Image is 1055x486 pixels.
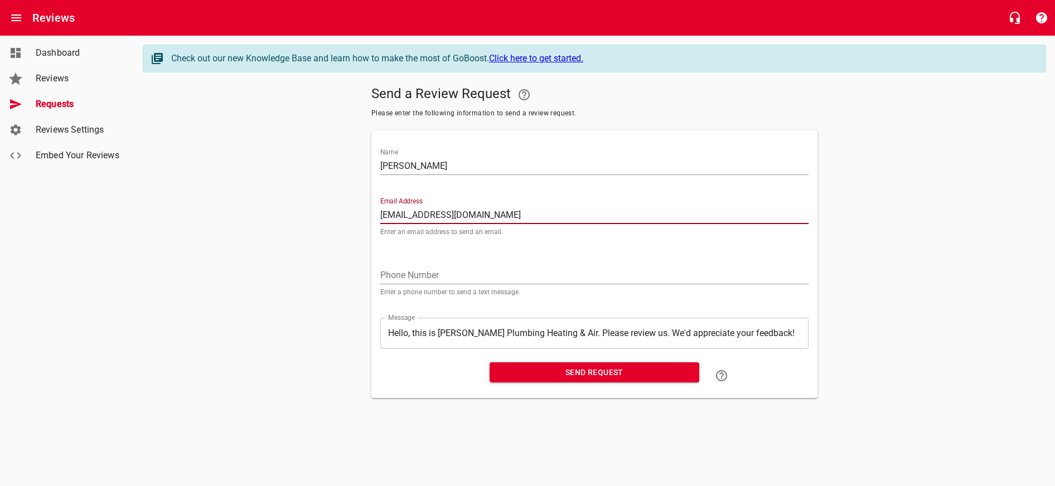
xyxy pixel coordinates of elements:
span: Dashboard [36,46,120,60]
p: Enter a phone number to send a text message. [380,289,809,295]
span: Please enter the following information to send a review request. [371,108,817,119]
a: Click here to get started. [489,53,583,64]
button: Send Request [490,362,699,383]
button: Open drawer [3,4,30,31]
a: Your Google or Facebook account must be connected to "Send a Review Request" [511,81,538,108]
h6: Reviews [32,9,75,27]
button: Live Chat [1001,4,1028,31]
label: Email Address [380,198,423,205]
label: Name [380,149,398,155]
span: Requests [36,98,120,111]
div: Check out our new Knowledge Base and learn how to make the most of GoBoost. [171,52,1034,65]
p: Enter an email address to send an email. [380,229,809,235]
a: Learn how to "Send a Review Request" [708,362,735,389]
span: Reviews [36,72,120,85]
textarea: Hello, this is [PERSON_NAME] Plumbing Heating & Air. Please review us. We'd appreciate your feedb... [388,328,801,338]
span: Reviews Settings [36,123,120,137]
h5: Send a Review Request [371,81,817,108]
button: Support Portal [1028,4,1055,31]
span: Send Request [499,366,690,380]
span: Embed Your Reviews [36,149,120,162]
